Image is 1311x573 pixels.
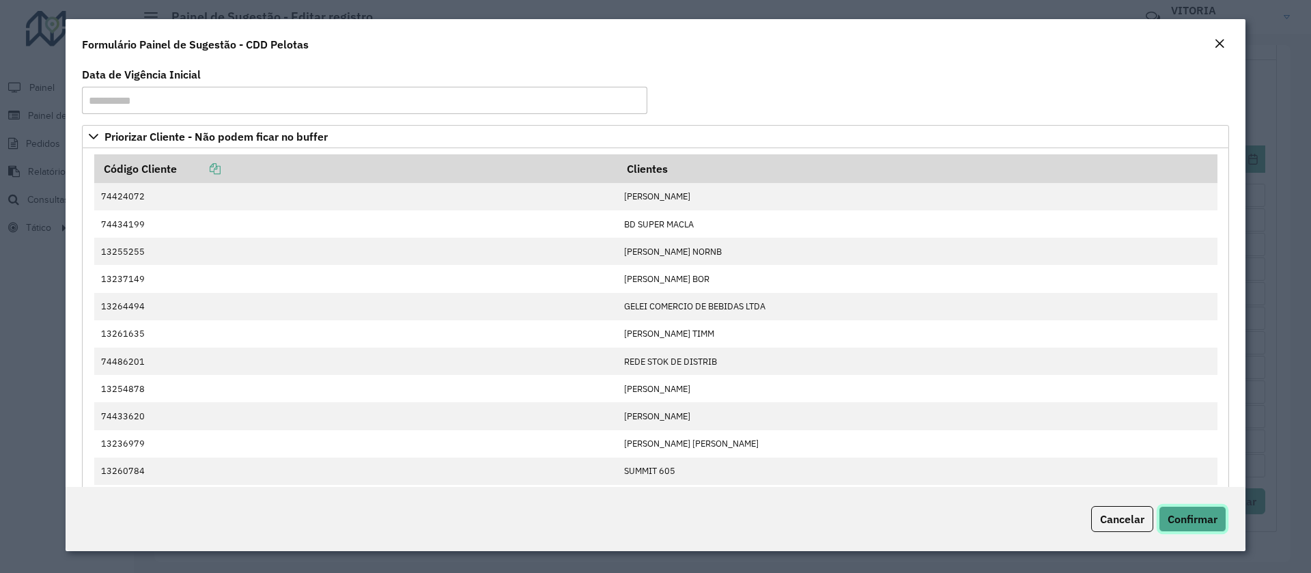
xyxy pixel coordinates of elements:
span: Priorizar Cliente - Não podem ficar no buffer [104,131,328,142]
td: 13237149 [94,265,617,292]
td: 74433620 [94,402,617,430]
em: Fechar [1214,38,1225,49]
a: Priorizar Cliente - Não podem ficar no buffer [82,125,1229,148]
h4: Formulário Painel de Sugestão - CDD Pelotas [82,36,309,53]
td: 13236979 [94,430,617,458]
td: REDE STOK DE DISTRIB [617,348,1217,375]
th: Código Cliente [94,154,617,183]
td: [PERSON_NAME] TIMM [617,320,1217,348]
th: Clientes [617,154,1217,183]
td: 13255255 [94,238,617,265]
button: Confirmar [1159,506,1226,532]
td: [PERSON_NAME] NORNB [617,238,1217,265]
button: Cancelar [1091,506,1153,532]
td: [PERSON_NAME] [617,183,1217,210]
td: 13254878 [94,375,617,402]
td: 13261635 [94,320,617,348]
td: 74486201 [94,348,617,375]
td: GELEI COMERCIO DE BEBIDAS LTDA [617,293,1217,320]
td: 13264494 [94,293,617,320]
td: [PERSON_NAME] [PERSON_NAME] [617,430,1217,458]
td: [PERSON_NAME] BOR [617,265,1217,292]
td: SUMMIT 605 [617,458,1217,485]
label: Data de Vigência Inicial [82,66,201,83]
span: Confirmar [1168,512,1217,526]
td: 13258811 [94,485,617,512]
td: 13260784 [94,458,617,485]
span: Cancelar [1100,512,1144,526]
a: Copiar [177,162,221,176]
td: [PERSON_NAME] [617,402,1217,430]
td: 74434199 [94,210,617,238]
button: Close [1210,36,1229,53]
td: JUAREZ [PERSON_NAME] [617,485,1217,512]
td: BD SUPER MACLA [617,210,1217,238]
td: [PERSON_NAME] [617,375,1217,402]
td: 74424072 [94,183,617,210]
